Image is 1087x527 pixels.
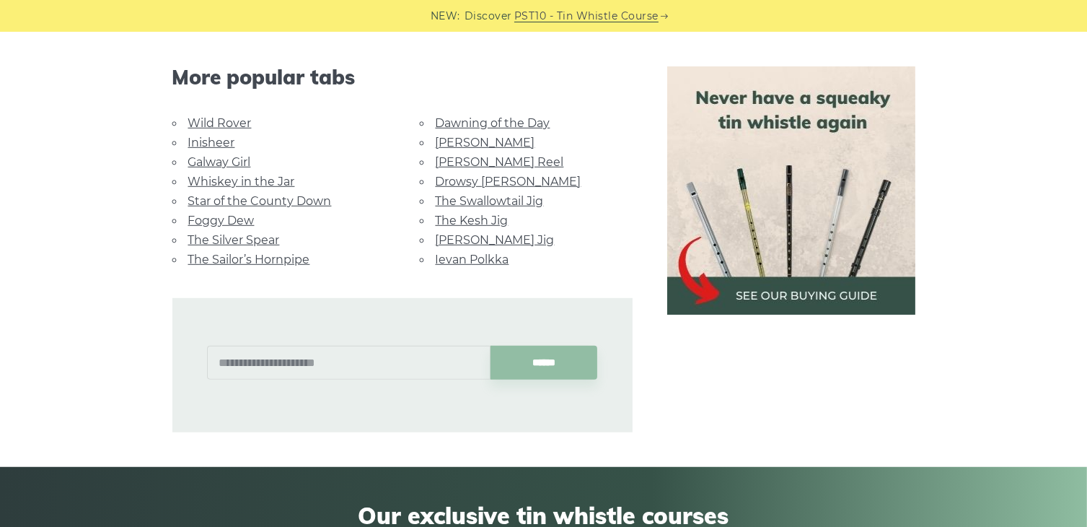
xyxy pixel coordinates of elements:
[431,8,460,25] span: NEW:
[188,175,295,188] a: Whiskey in the Jar
[172,65,633,90] span: More popular tabs
[436,175,581,188] a: Drowsy [PERSON_NAME]
[436,253,509,266] a: Ievan Polkka
[436,233,555,247] a: [PERSON_NAME] Jig
[188,155,251,169] a: Galway Girl
[436,155,564,169] a: [PERSON_NAME] Reel
[514,8,659,25] a: PST10 - Tin Whistle Course
[436,194,544,208] a: The Swallowtail Jig
[188,136,235,149] a: Inisheer
[188,253,310,266] a: The Sailor’s Hornpipe
[436,136,535,149] a: [PERSON_NAME]
[188,194,332,208] a: Star of the County Down
[188,233,280,247] a: The Silver Spear
[465,8,512,25] span: Discover
[436,214,509,227] a: The Kesh Jig
[436,116,550,130] a: Dawning of the Day
[188,214,255,227] a: Foggy Dew
[188,116,252,130] a: Wild Rover
[667,66,915,315] img: tin whistle buying guide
